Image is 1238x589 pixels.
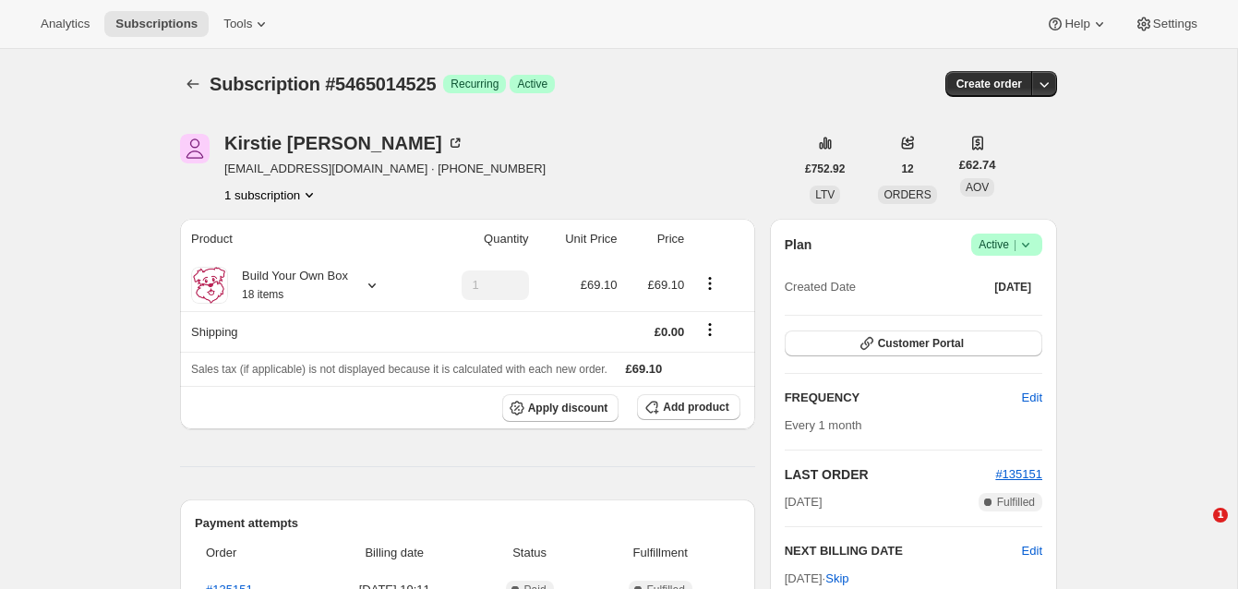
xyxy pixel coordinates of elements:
button: Shipping actions [695,319,725,340]
button: #135151 [995,465,1042,484]
span: Add product [663,400,728,415]
span: £69.10 [648,278,685,292]
th: Unit Price [535,219,623,259]
button: [DATE] [983,274,1042,300]
th: Product [180,219,424,259]
span: [EMAIL_ADDRESS][DOMAIN_NAME] · [PHONE_NUMBER] [224,160,546,178]
span: Skip [825,570,848,588]
span: Tools [223,17,252,31]
button: Analytics [30,11,101,37]
div: Build Your Own Box [228,267,348,304]
span: Subscriptions [115,17,198,31]
span: [DATE] [785,493,823,511]
button: Help [1035,11,1119,37]
span: Fulfillment [592,544,729,562]
span: 12 [901,162,913,176]
button: Edit [1022,542,1042,560]
button: Create order [945,71,1033,97]
span: Created Date [785,278,856,296]
span: Sales tax (if applicable) is not displayed because it is calculated with each new order. [191,363,607,376]
button: Add product [637,394,739,420]
iframe: Intercom live chat [1175,508,1220,552]
button: Tools [212,11,282,37]
h2: Payment attempts [195,514,740,533]
th: Order [195,533,316,573]
button: Apply discount [502,394,619,422]
span: Settings [1153,17,1197,31]
div: Kirstie [PERSON_NAME] [224,134,464,152]
span: Every 1 month [785,418,862,432]
button: Subscriptions [180,71,206,97]
th: Price [623,219,691,259]
button: Customer Portal [785,331,1042,356]
h2: Plan [785,235,812,254]
span: Help [1064,17,1089,31]
h2: NEXT BILLING DATE [785,542,1022,560]
button: Edit [1011,383,1053,413]
span: ORDERS [883,188,931,201]
span: £0.00 [655,325,685,339]
span: Fulfilled [997,495,1035,510]
span: Subscription #5465014525 [210,74,436,94]
span: 1 [1213,508,1228,523]
span: Recurring [451,77,499,91]
span: Active [517,77,547,91]
button: Settings [1124,11,1208,37]
button: £752.92 [794,156,856,182]
span: Edit [1022,389,1042,407]
span: Apply discount [528,401,608,415]
span: Customer Portal [878,336,964,351]
span: [DATE] [994,280,1031,294]
span: £69.10 [581,278,618,292]
th: Shipping [180,311,424,352]
span: Analytics [41,17,90,31]
th: Quantity [424,219,534,259]
span: Create order [956,77,1022,91]
span: £62.74 [959,156,996,174]
img: product img [191,267,228,304]
span: [DATE] · [785,571,849,585]
button: Product actions [224,186,319,204]
span: £69.10 [626,362,663,376]
span: | [1014,237,1016,252]
button: 12 [890,156,924,182]
h2: FREQUENCY [785,389,1022,407]
h2: LAST ORDER [785,465,996,484]
span: Billing date [321,544,467,562]
span: LTV [815,188,835,201]
small: 18 items [242,288,283,301]
a: #135151 [995,467,1042,481]
span: £752.92 [805,162,845,176]
span: Status [478,544,580,562]
button: Subscriptions [104,11,209,37]
span: AOV [966,181,989,194]
span: Kirstie Stacey [180,134,210,163]
span: Active [979,235,1035,254]
button: Product actions [695,273,725,294]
